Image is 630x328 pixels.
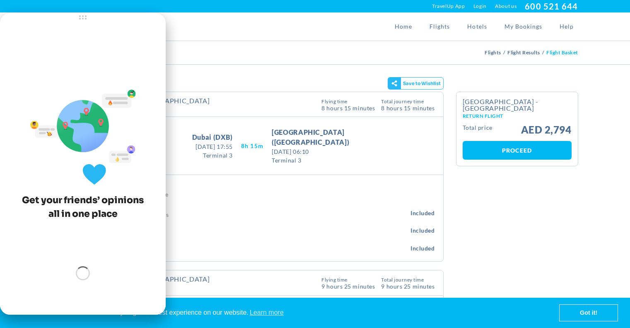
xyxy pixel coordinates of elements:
[69,211,411,217] p: Fits beneath the seat ahead of yours
[463,114,572,119] small: Return Flight
[321,277,375,282] span: Flying Time
[272,127,393,147] span: [GEOGRAPHIC_DATA] ([GEOGRAPHIC_DATA])
[410,226,434,235] span: Included
[70,246,411,253] p: Max weight 30 kg
[272,147,393,156] span: [DATE] 06:10
[61,181,435,190] h4: Included baggage
[321,282,375,289] span: 9 Hours 25 Minutes
[381,104,434,111] span: 8 hours 15 Minutes
[12,306,559,319] span: This website uses cookies to ensure you get the best experience on our website.
[521,125,572,135] span: AED 2,794
[381,277,434,282] span: Total Journey Time
[463,141,572,160] a: Proceed
[546,41,578,64] li: Flight Basket
[507,49,542,56] a: Flight Results
[272,156,393,165] span: Terminal 3
[386,12,421,41] a: Home
[485,49,503,56] a: Flights
[410,244,434,253] span: Included
[241,142,263,150] span: 8H 15M
[61,190,435,199] p: The total baggage included in the price
[249,306,285,319] a: learn more about cookies
[192,142,233,151] span: [DATE] 17:55
[463,98,572,119] h2: [GEOGRAPHIC_DATA] - [GEOGRAPHIC_DATA]
[192,132,233,142] span: Dubai (DXB)
[496,12,551,41] a: My Bookings
[381,99,434,104] span: Total Journey Time
[560,305,618,321] a: dismiss cookie message
[321,99,375,104] span: Flying Time
[388,77,444,90] gamitee-button: Get your friends' opinions
[70,229,411,235] p: 55 x 38 x 22 cm
[381,282,434,289] span: 9 hours 25 Minutes
[192,151,233,160] span: Terminal 3
[410,209,434,217] span: Included
[70,239,411,247] h4: 1 checked bag
[69,204,411,211] h4: 1 personal item
[459,12,495,41] a: Hotels
[321,104,375,111] span: 8 Hours 15 Minutes
[525,1,578,11] a: 600 521 644
[70,221,411,229] h4: 1 cabin bag
[421,12,459,41] a: Flights
[551,12,578,41] a: Help
[463,125,492,135] small: Total Price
